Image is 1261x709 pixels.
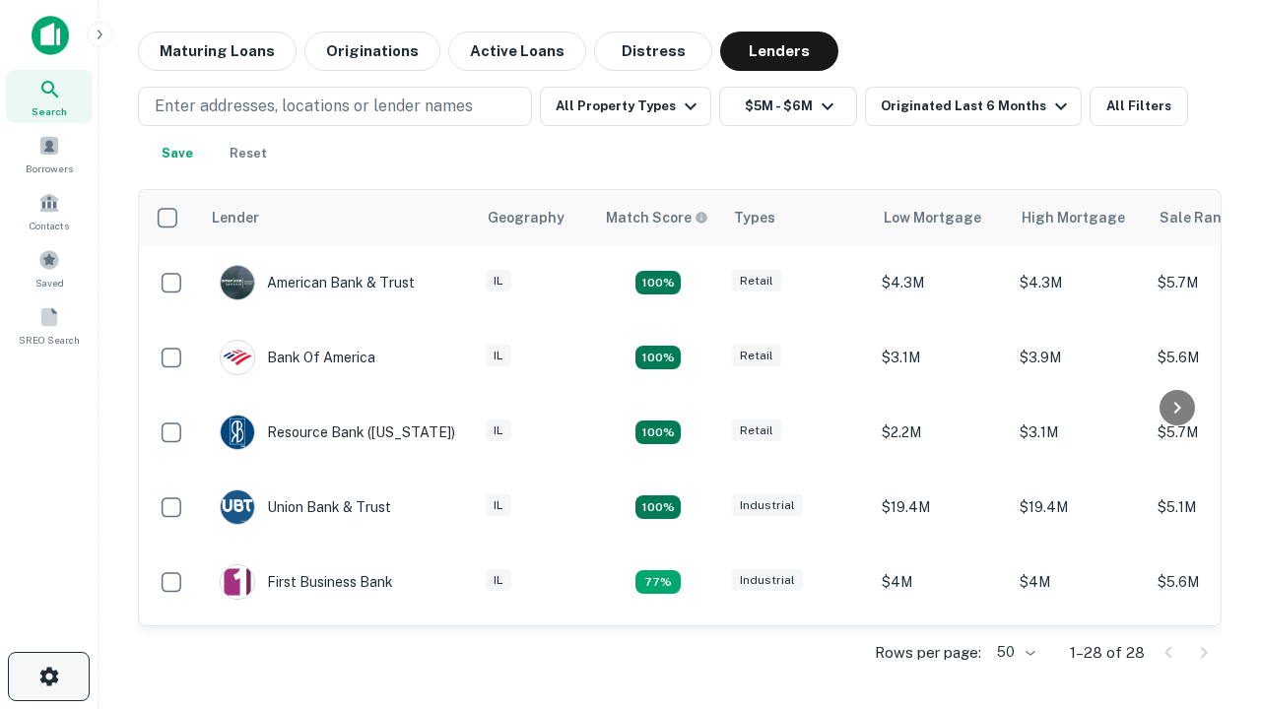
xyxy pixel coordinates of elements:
th: Types [722,190,872,245]
p: Rows per page: [875,641,981,665]
img: capitalize-icon.png [32,16,69,55]
div: IL [486,270,511,292]
td: $19.4M [872,470,1010,545]
img: picture [221,341,254,374]
button: Lenders [720,32,838,71]
div: Union Bank & Trust [220,489,391,525]
th: Capitalize uses an advanced AI algorithm to match your search with the best lender. The match sco... [594,190,722,245]
div: IL [486,419,511,442]
td: $2.2M [872,395,1010,470]
img: picture [221,266,254,299]
span: Saved [35,275,64,290]
div: IL [486,569,511,592]
div: IL [486,345,511,367]
div: Industrial [732,569,803,592]
div: High Mortgage [1022,206,1125,229]
button: Save your search to get updates of matches that match your search criteria. [146,134,209,173]
button: All Filters [1090,87,1188,126]
p: Enter addresses, locations or lender names [155,95,473,118]
span: Search [32,103,67,119]
div: Matching Properties: 3, hasApolloMatch: undefined [635,570,681,594]
button: Active Loans [448,32,586,71]
span: SREO Search [19,332,80,348]
div: Capitalize uses an advanced AI algorithm to match your search with the best lender. The match sco... [606,207,708,228]
div: First Business Bank [220,564,393,600]
button: Reset [217,134,280,173]
div: Lender [212,206,259,229]
div: Matching Properties: 4, hasApolloMatch: undefined [635,495,681,519]
div: Retail [732,270,781,292]
button: Enter addresses, locations or lender names [138,87,532,126]
td: $4.3M [872,245,1010,320]
h6: Match Score [606,207,704,228]
a: Search [6,70,93,123]
div: Types [734,206,775,229]
td: $3.9M [1010,320,1148,395]
div: Matching Properties: 7, hasApolloMatch: undefined [635,271,681,294]
img: picture [221,416,254,449]
span: Contacts [30,218,69,233]
button: Maturing Loans [138,32,297,71]
div: Originated Last 6 Months [881,95,1073,118]
div: Retail [732,345,781,367]
a: Contacts [6,184,93,237]
div: Matching Properties: 4, hasApolloMatch: undefined [635,420,681,444]
td: $3.1M [872,320,1010,395]
a: SREO Search [6,298,93,352]
td: $3.1M [1010,395,1148,470]
div: American Bank & Trust [220,265,415,300]
th: High Mortgage [1010,190,1148,245]
td: $3.9M [872,619,1010,694]
th: Geography [476,190,594,245]
iframe: Chat Widget [1162,488,1261,583]
th: Low Mortgage [872,190,1010,245]
th: Lender [200,190,476,245]
button: All Property Types [540,87,711,126]
td: $19.4M [1010,470,1148,545]
td: $4.2M [1010,619,1148,694]
td: $4M [1010,545,1148,619]
button: Distress [594,32,712,71]
td: $4M [872,545,1010,619]
button: Originations [304,32,440,71]
a: Saved [6,241,93,294]
div: Low Mortgage [884,206,981,229]
span: Borrowers [26,161,73,176]
div: IL [486,494,511,517]
div: Bank Of America [220,340,375,375]
div: Geography [488,206,564,229]
button: $5M - $6M [719,87,857,126]
div: Matching Properties: 4, hasApolloMatch: undefined [635,346,681,369]
div: Resource Bank ([US_STATE]) [220,415,455,450]
img: picture [221,490,254,524]
p: 1–28 of 28 [1070,641,1145,665]
div: Retail [732,419,781,442]
div: 50 [989,638,1038,667]
td: $4.3M [1010,245,1148,320]
a: Borrowers [6,127,93,180]
button: Originated Last 6 Months [865,87,1082,126]
div: Industrial [732,494,803,517]
img: picture [221,565,254,599]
